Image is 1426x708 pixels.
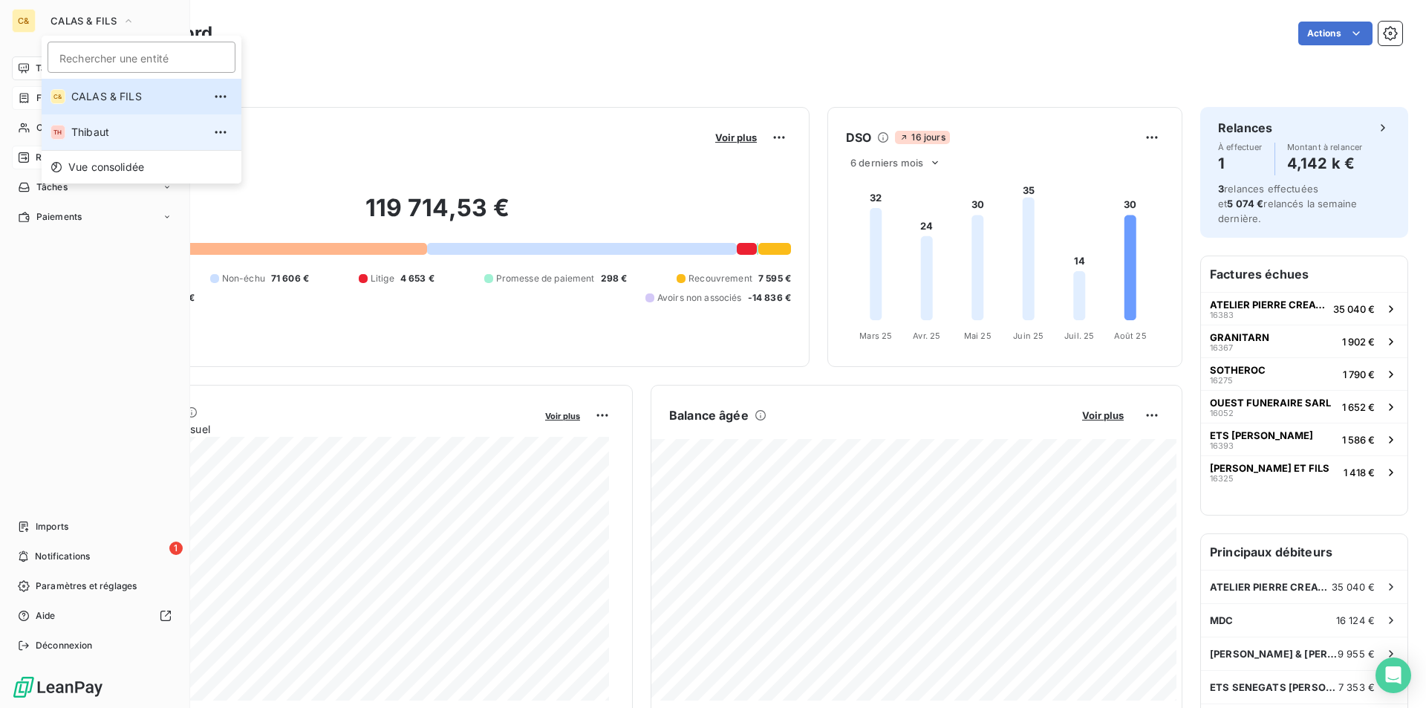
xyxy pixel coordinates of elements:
span: Imports [36,520,68,533]
span: 1 790 € [1343,368,1375,380]
a: Tâches [12,175,178,199]
span: CALAS & FILS [71,89,203,104]
span: 16325 [1210,474,1234,483]
a: Imports [12,515,178,539]
span: 35 040 € [1333,303,1375,315]
span: Promesse de paiement [496,272,595,285]
button: ATELIER PIERRE CREATIVE1638335 040 € [1201,292,1407,325]
span: Montant à relancer [1287,143,1363,152]
span: Thibaut [71,125,203,140]
a: Tableau de bord [12,56,178,80]
tspan: Juin 25 [1013,331,1044,341]
span: relances effectuées et relancés la semaine dernière. [1218,183,1357,224]
button: Actions [1298,22,1373,45]
tspan: Août 25 [1114,331,1147,341]
span: Déconnexion [36,639,93,652]
span: Voir plus [545,411,580,421]
span: 9 955 € [1338,648,1375,660]
span: OUEST FUNERAIRE SARL [1210,397,1331,409]
h6: Factures échues [1201,256,1407,292]
span: 16 jours [895,131,949,144]
a: Paiements [12,205,178,229]
button: Voir plus [1078,409,1128,422]
span: 16383 [1210,311,1234,319]
h6: Relances [1218,119,1272,137]
span: 5 074 € [1227,198,1263,210]
button: Voir plus [711,131,761,144]
span: ETS [PERSON_NAME] [1210,429,1313,441]
button: [PERSON_NAME] ET FILS163251 418 € [1201,455,1407,488]
span: Factures [36,91,74,105]
span: 1 418 € [1344,467,1375,478]
a: Aide [12,604,178,628]
span: Avoirs non associés [657,291,742,305]
tspan: Mai 25 [964,331,992,341]
a: 1Relances [12,146,178,169]
span: ATELIER PIERRE CREATIVE [1210,299,1327,311]
tspan: Avr. 25 [913,331,940,341]
button: OUEST FUNERAIRE SARL160521 652 € [1201,390,1407,423]
h4: 1 [1218,152,1263,175]
button: GRANITARN163671 902 € [1201,325,1407,357]
span: -14 836 € [748,291,791,305]
span: Litige [371,272,394,285]
a: Factures [12,86,178,110]
span: Paiements [36,210,82,224]
span: GRANITARN [1210,331,1269,343]
span: ATELIER PIERRE CREATIVE [1210,581,1332,593]
span: [PERSON_NAME] & [PERSON_NAME] [1210,648,1338,660]
span: 35 040 € [1332,581,1375,593]
span: 7 353 € [1338,681,1375,693]
div: C& [12,9,36,33]
span: Voir plus [715,131,757,143]
h4: 4,142 k € [1287,152,1363,175]
span: Relances [36,151,75,164]
img: Logo LeanPay [12,675,104,699]
span: Paramètres et réglages [36,579,137,593]
span: 16 124 € [1336,614,1375,626]
h6: Balance âgée [669,406,749,424]
span: 7 595 € [758,272,791,285]
h6: DSO [846,129,871,146]
button: Voir plus [541,409,585,422]
div: TH [51,125,65,140]
span: 1 652 € [1342,401,1375,413]
span: 16393 [1210,441,1234,450]
span: CALAS & FILS [51,15,117,27]
span: SOTHEROC [1210,364,1266,376]
span: Tâches [36,181,68,194]
tspan: Juil. 25 [1064,331,1094,341]
span: Tableau de bord [36,62,105,75]
span: Vue consolidée [68,160,144,175]
span: Non-échu [222,272,265,285]
span: 71 606 € [271,272,309,285]
a: Clients [12,116,178,140]
span: Clients [36,121,66,134]
span: 298 € [601,272,628,285]
span: 6 derniers mois [850,157,923,169]
span: 1 902 € [1342,336,1375,348]
span: Chiffre d'affaires mensuel [84,421,535,437]
h2: 119 714,53 € [84,193,791,238]
button: SOTHEROC162751 790 € [1201,357,1407,390]
span: 16367 [1210,343,1233,352]
span: 3 [1218,183,1224,195]
span: À effectuer [1218,143,1263,152]
span: 16052 [1210,409,1234,418]
span: Recouvrement [688,272,752,285]
span: [PERSON_NAME] ET FILS [1210,462,1329,474]
span: Voir plus [1082,409,1124,421]
span: Notifications [35,550,90,563]
span: ETS SENEGATS [PERSON_NAME] ET FILS [1210,681,1338,693]
span: MDC [1210,614,1233,626]
span: Aide [36,609,56,623]
span: 16275 [1210,376,1233,385]
span: 1 586 € [1342,434,1375,446]
tspan: Mars 25 [859,331,892,341]
input: placeholder [48,42,235,73]
span: 1 [169,542,183,555]
h6: Principaux débiteurs [1201,534,1407,570]
button: ETS [PERSON_NAME]163931 586 € [1201,423,1407,455]
a: Paramètres et réglages [12,574,178,598]
span: 4 653 € [400,272,434,285]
